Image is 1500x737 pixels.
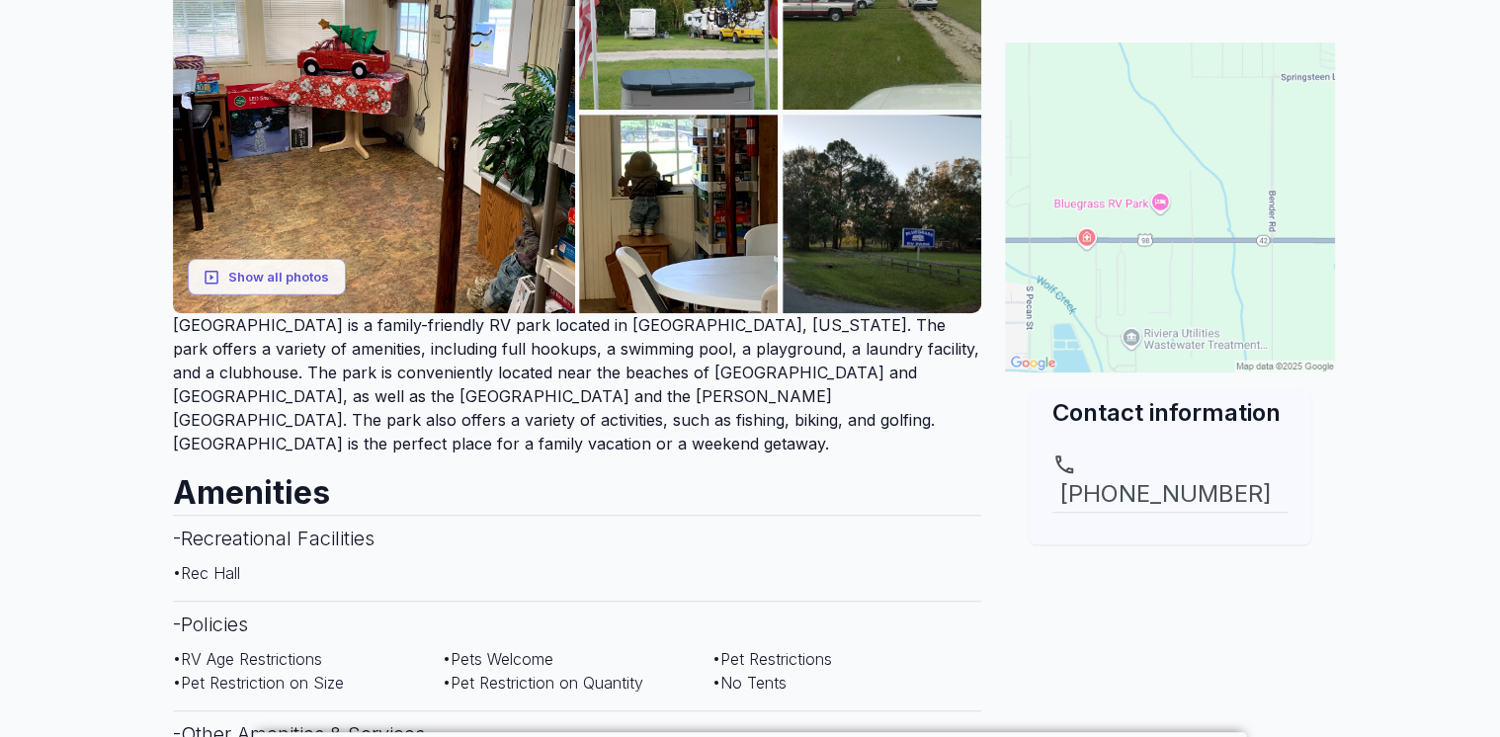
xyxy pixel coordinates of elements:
button: Show all photos [188,259,346,295]
span: • Rec Hall [173,563,240,583]
span: • Pet Restriction on Quantity [443,673,643,693]
h2: Contact information [1052,396,1288,429]
span: • RV Age Restrictions [173,649,322,669]
img: AAcXr8qi20btCBO36ZTdrJ6SWA9mQZMLGHpSDxTAboes9rcTQfcpW9b_coSkEks91dfzh3YLN21ml8pZt9szXlP6Nxig8wKL6... [579,115,778,313]
span: • Pets Welcome [443,649,553,669]
span: • No Tents [711,673,786,693]
img: Map for Bluegrass RV Park [1005,42,1335,372]
h3: - Policies [173,601,981,647]
img: AAcXr8pKIVAP_YbOWHHNuz30gWEfQHVwtkXeXTvyKjNnOdvO_dMHF5j_RuYA67ubAHk65TjhCRi4IQClvRjzLWeei0NnhAjZ9... [783,115,981,313]
h2: Amenities [173,455,981,515]
span: • Pet Restrictions [711,649,831,669]
h3: - Recreational Facilities [173,515,981,561]
span: • Pet Restriction on Size [173,673,344,693]
a: [PHONE_NUMBER] [1052,452,1288,512]
p: [GEOGRAPHIC_DATA] is a family-friendly RV park located in [GEOGRAPHIC_DATA], [US_STATE]. The park... [173,313,981,455]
